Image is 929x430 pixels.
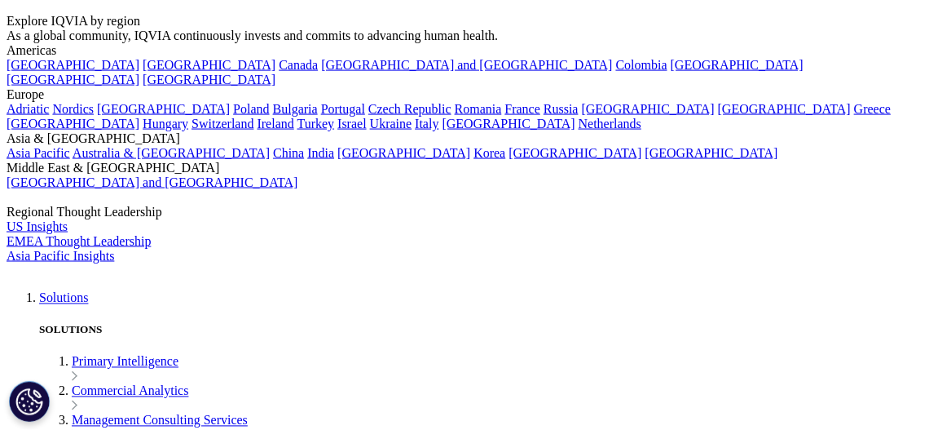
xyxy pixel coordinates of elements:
[7,161,922,175] div: Middle East & [GEOGRAPHIC_DATA]
[370,117,412,131] a: Ukraine
[854,102,891,116] a: Greece
[7,73,139,86] a: [GEOGRAPHIC_DATA]
[72,414,248,428] a: Management Consulting Services
[143,117,188,131] a: Hungary
[368,102,451,116] a: Czech Republic
[7,175,297,189] a: [GEOGRAPHIC_DATA] and [GEOGRAPHIC_DATA]
[321,102,365,116] a: Portugal
[321,58,612,72] a: [GEOGRAPHIC_DATA] and [GEOGRAPHIC_DATA]
[52,102,94,116] a: Nordics
[273,146,304,160] a: China
[7,117,139,131] a: [GEOGRAPHIC_DATA]
[143,58,275,72] a: [GEOGRAPHIC_DATA]
[7,43,922,58] div: Americas
[9,381,50,422] button: Cookies Settings
[7,131,922,146] div: Asia & [GEOGRAPHIC_DATA]
[39,291,88,305] a: Solutions
[143,73,275,86] a: [GEOGRAPHIC_DATA]
[671,58,804,72] a: [GEOGRAPHIC_DATA]
[7,58,139,72] a: [GEOGRAPHIC_DATA]
[7,87,922,102] div: Europe
[7,234,151,248] a: EMEA Thought Leadership
[7,14,922,29] div: Explore IQVIA by region
[455,102,502,116] a: Romania
[337,146,470,160] a: [GEOGRAPHIC_DATA]
[718,102,851,116] a: [GEOGRAPHIC_DATA]
[258,117,294,131] a: Ireland
[72,355,178,369] a: Primary Intelligence
[297,117,335,131] a: Turkey
[97,102,230,116] a: [GEOGRAPHIC_DATA]
[442,117,575,131] a: [GEOGRAPHIC_DATA]
[415,117,438,131] a: Italy
[582,102,715,116] a: [GEOGRAPHIC_DATA]
[616,58,667,72] a: Colombia
[579,117,641,131] a: Netherlands
[509,146,641,160] a: [GEOGRAPHIC_DATA]
[7,249,114,263] a: Asia Pacific Insights
[192,117,253,131] a: Switzerland
[544,102,579,116] a: Russia
[72,384,189,398] a: Commercial Analytics
[7,146,70,160] a: Asia Pacific
[279,58,318,72] a: Canada
[273,102,318,116] a: Bulgaria
[7,29,922,43] div: As a global community, IQVIA continuously invests and commits to advancing human health.
[73,146,270,160] a: Australia & [GEOGRAPHIC_DATA]
[7,219,68,233] a: US Insights
[233,102,269,116] a: Poland
[307,146,334,160] a: India
[7,205,922,219] div: Regional Thought Leadership
[39,324,922,337] h5: SOLUTIONS
[7,102,49,116] a: Adriatic
[473,146,505,160] a: Korea
[645,146,778,160] a: [GEOGRAPHIC_DATA]
[505,102,541,116] a: France
[337,117,367,131] a: Israel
